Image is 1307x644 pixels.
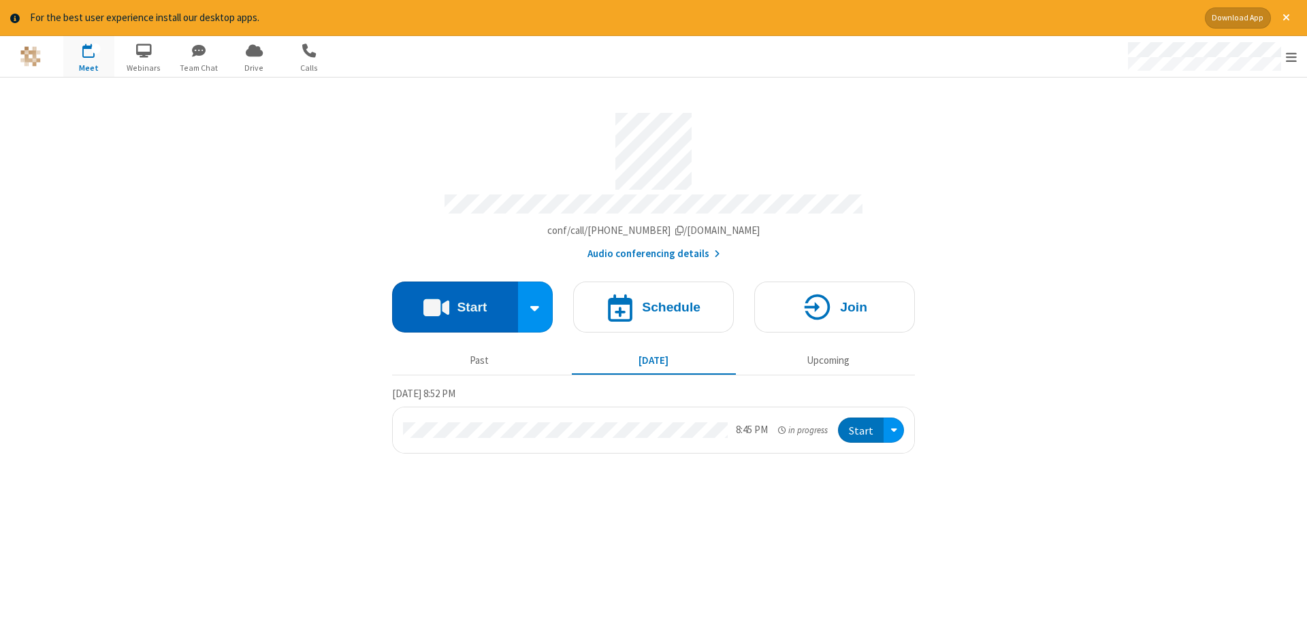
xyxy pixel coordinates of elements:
[392,282,518,333] button: Start
[392,386,915,454] section: Today's Meetings
[284,62,335,74] span: Calls
[20,46,41,67] img: QA Selenium DO NOT DELETE OR CHANGE
[572,348,736,374] button: [DATE]
[587,246,720,262] button: Audio conferencing details
[392,103,915,261] section: Account details
[457,301,487,313] h4: Start
[118,62,170,74] span: Webinars
[840,301,867,313] h4: Join
[573,282,734,333] button: Schedule
[174,62,225,74] span: Team Chat
[30,10,1195,26] div: For the best user experience install our desktop apps.
[746,348,910,374] button: Upcoming
[754,282,915,333] button: Join
[518,282,553,333] div: Start conference options
[229,62,280,74] span: Drive
[547,224,760,237] span: Copy my meeting room link
[778,424,828,437] em: in progress
[884,418,904,443] div: Open menu
[838,418,884,443] button: Start
[642,301,700,313] h4: Schedule
[547,223,760,239] button: Copy my meeting room linkCopy my meeting room link
[1115,36,1307,77] div: Open menu
[392,387,455,400] span: [DATE] 8:52 PM
[1205,7,1271,29] button: Download App
[5,36,56,77] button: Logo
[736,422,768,438] div: 8:45 PM
[92,44,101,54] div: 1
[398,348,562,374] button: Past
[63,62,114,74] span: Meet
[1276,7,1297,29] button: Close alert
